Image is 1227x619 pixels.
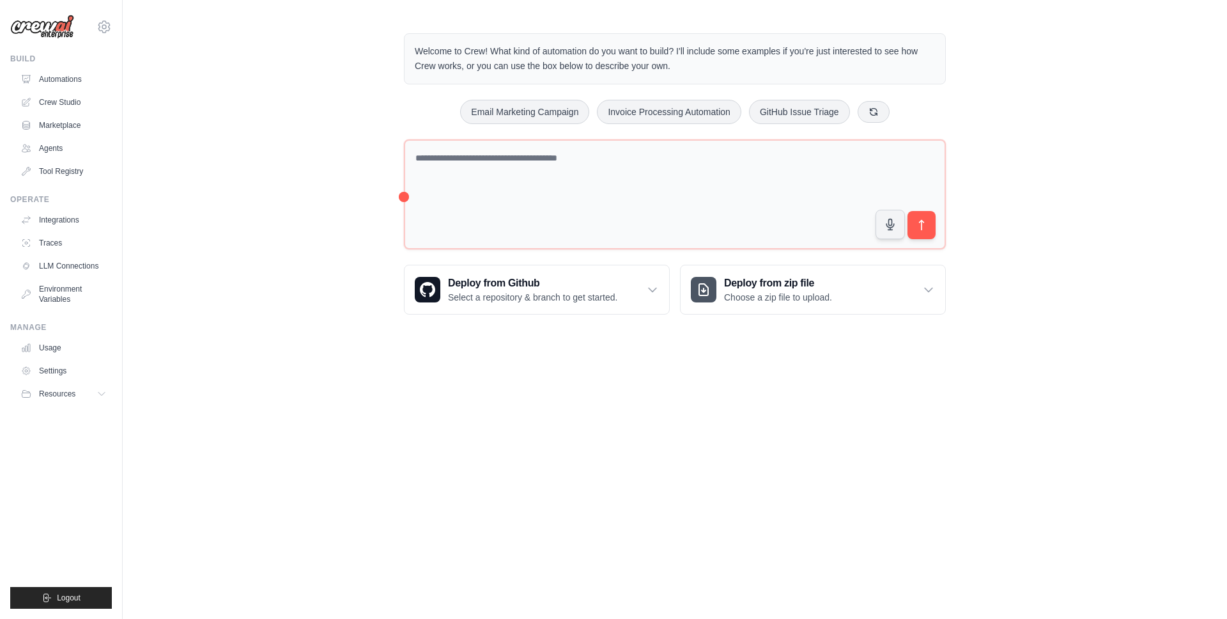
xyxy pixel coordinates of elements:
[448,291,617,304] p: Select a repository & branch to get started.
[10,194,112,205] div: Operate
[10,587,112,609] button: Logout
[15,210,112,230] a: Integrations
[10,322,112,333] div: Manage
[15,361,112,381] a: Settings
[749,100,850,124] button: GitHub Issue Triage
[15,279,112,309] a: Environment Variables
[597,100,741,124] button: Invoice Processing Automation
[15,69,112,90] a: Automations
[15,338,112,358] a: Usage
[57,593,81,603] span: Logout
[724,291,832,304] p: Choose a zip file to upload.
[39,389,75,399] span: Resources
[724,276,832,291] h3: Deploy from zip file
[15,115,112,136] a: Marketplace
[15,161,112,182] a: Tool Registry
[10,54,112,64] div: Build
[460,100,589,124] button: Email Marketing Campaign
[415,44,935,74] p: Welcome to Crew! What kind of automation do you want to build? I'll include some examples if you'...
[448,276,617,291] h3: Deploy from Github
[15,233,112,253] a: Traces
[15,92,112,113] a: Crew Studio
[15,256,112,276] a: LLM Connections
[10,15,74,39] img: Logo
[15,138,112,159] a: Agents
[15,384,112,404] button: Resources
